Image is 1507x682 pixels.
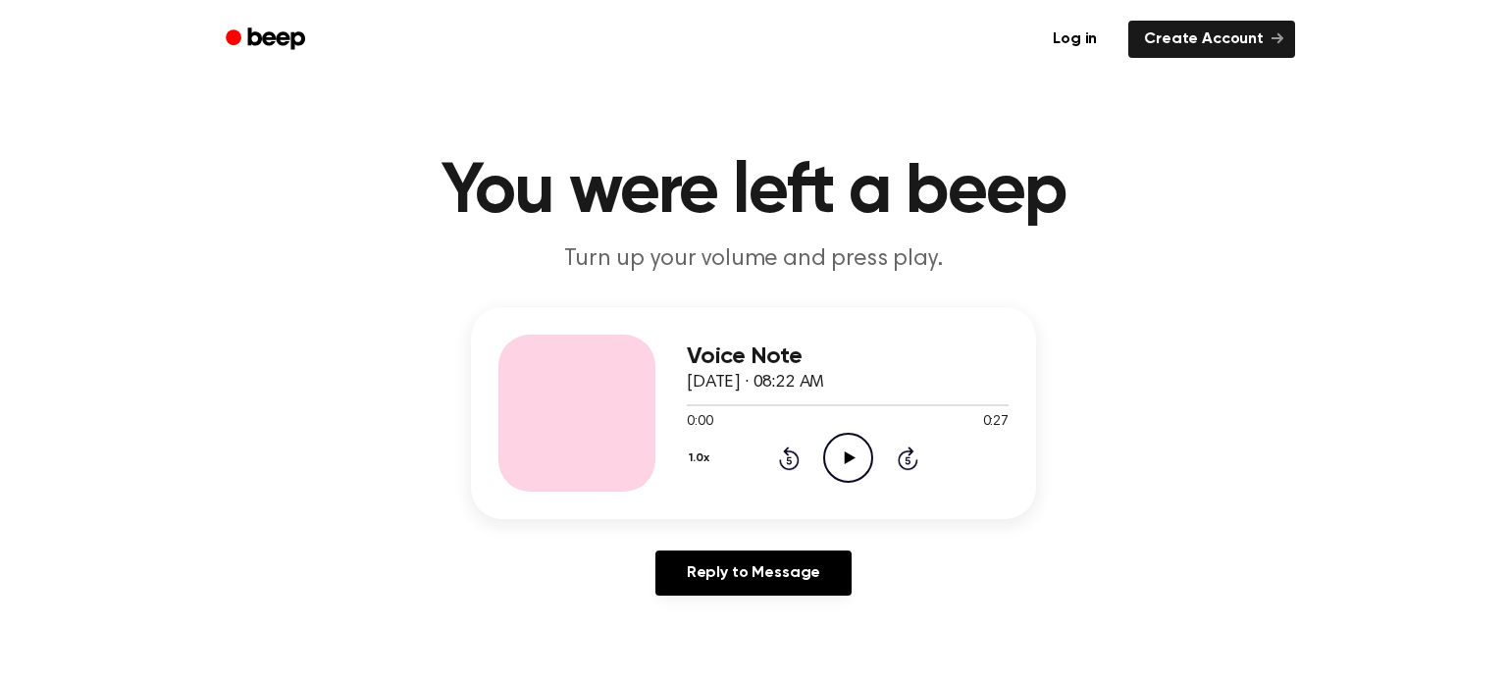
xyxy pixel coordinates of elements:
[212,21,323,59] a: Beep
[687,343,1009,370] h3: Voice Note
[655,551,852,596] a: Reply to Message
[251,157,1256,228] h1: You were left a beep
[687,374,824,392] span: [DATE] · 08:22 AM
[1128,21,1295,58] a: Create Account
[983,412,1009,433] span: 0:27
[687,412,712,433] span: 0:00
[687,442,716,475] button: 1.0x
[377,243,1130,276] p: Turn up your volume and press play.
[1033,17,1117,62] a: Log in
